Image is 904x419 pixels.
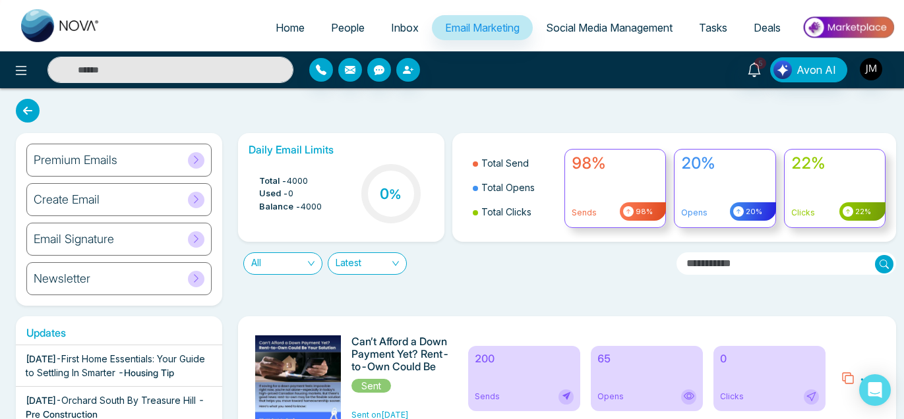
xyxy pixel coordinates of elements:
h6: Can’t Afford a Down Payment Yet? Rent-to-Own Could Be Your Solution [351,335,450,375]
span: Tasks [699,21,727,34]
li: Total Clicks [473,200,557,224]
img: Market-place.gif [800,13,896,42]
span: [DATE] [26,353,56,364]
span: Sends [475,391,500,403]
h4: 22% [791,154,878,173]
p: Sends [572,207,659,219]
span: 20% [744,206,762,217]
span: 22% [853,206,871,217]
h6: Newsletter [34,271,90,286]
img: User Avatar [860,58,882,80]
span: All [251,253,315,274]
a: People [318,15,378,40]
span: % [389,186,402,202]
span: Email Marketing [445,21,520,34]
h6: Updates [16,327,222,339]
h4: 98% [572,154,659,173]
li: Total Send [473,151,557,175]
img: Nova CRM Logo [21,9,100,42]
h6: Email Signature [34,232,114,246]
a: Inbox [378,15,432,40]
a: Home [262,15,318,40]
span: Latest [336,253,399,274]
a: Email Marketing [432,15,533,40]
p: Opens [681,207,768,219]
span: 4000 [287,175,308,188]
div: - [26,352,212,379]
span: Clicks [720,391,744,403]
span: [DATE] [26,395,56,406]
span: 0 [288,187,293,200]
h6: 0 [720,352,819,365]
img: Lead Flow [773,61,792,79]
span: Social Media Management [546,21,673,34]
a: 5 [738,57,770,80]
span: Sent [351,379,391,393]
span: Avon AI [797,62,836,78]
a: Deals [740,15,794,40]
span: Opens [597,391,624,403]
span: 5 [754,57,766,69]
h4: 20% [681,154,768,173]
h3: 0 [380,185,402,202]
h6: Daily Email Limits [249,144,434,156]
h6: 200 [475,352,574,365]
h6: 65 [597,352,696,365]
span: Orchard South By Treasure Hill [61,395,196,406]
span: Used - [259,187,288,200]
span: Total - [259,175,287,188]
span: Inbox [391,21,419,34]
h6: Create Email [34,192,100,207]
span: Deals [754,21,781,34]
span: Balance - [259,200,301,213]
div: Open Intercom Messenger [859,374,891,406]
span: - Housing Tip [118,367,174,378]
li: Total Opens [473,175,557,200]
a: Social Media Management [533,15,686,40]
span: 98% [634,206,653,217]
span: 4000 [301,200,322,213]
h6: Premium Emails [34,153,117,167]
span: People [331,21,365,34]
button: Avon AI [770,57,847,82]
p: Clicks [791,207,878,219]
span: First Home Essentials: Your Guide to Settling In Smarter [26,353,205,378]
span: Home [276,21,305,34]
a: Tasks [686,15,740,40]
